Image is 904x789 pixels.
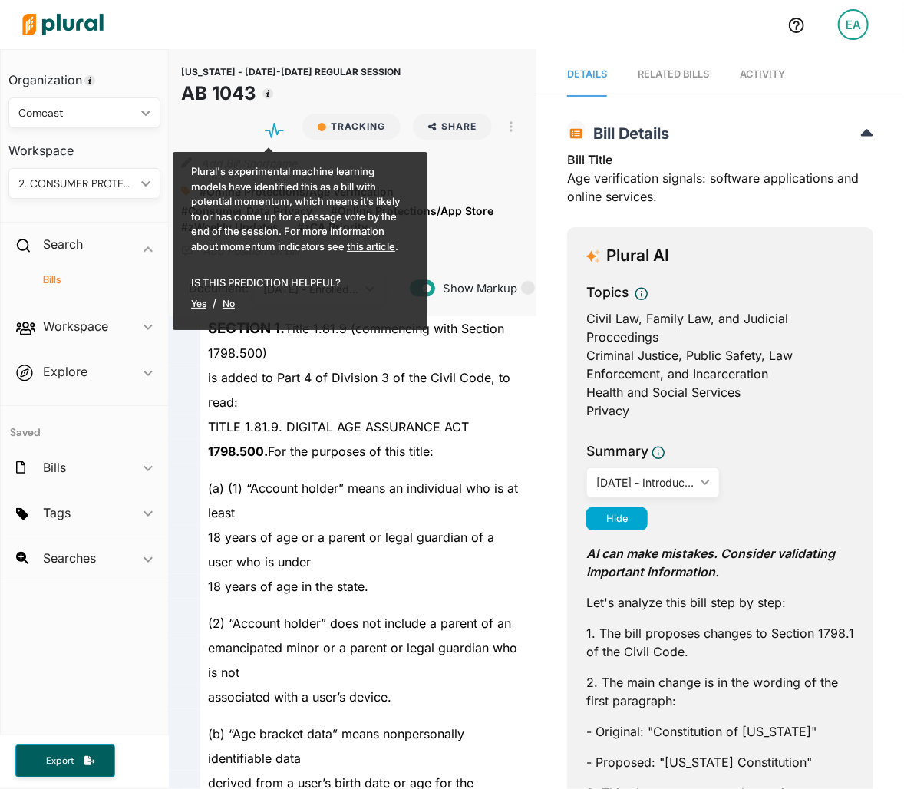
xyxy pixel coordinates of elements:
[8,128,160,162] h3: Workspace
[223,299,235,309] button: No
[181,66,401,78] span: [US_STATE] - [DATE]-[DATE] REGULAR SESSION
[740,53,785,97] a: Activity
[191,299,206,309] button: Yes
[208,444,268,459] strong: 1798.500.
[606,246,669,266] h3: Plural AI
[208,640,517,680] span: emancipated minor or a parent or legal guardian who is not
[208,370,510,410] span: is added to Part 4 of Division 3 of the Civil Code, to read:
[521,281,535,295] div: Tooltip anchor
[586,722,854,741] p: - Original: "Constitution of [US_STATE]"
[181,80,401,107] h1: AB 1043
[435,280,517,297] span: Show Markup
[43,504,71,521] h2: Tags
[638,67,709,81] div: RELATED BILLS
[413,114,492,140] button: Share
[43,236,83,253] h2: Search
[43,550,96,566] h2: Searches
[35,754,84,768] span: Export
[606,513,628,524] span: Hide
[208,616,511,631] span: (2) “Account holder” does not include a parent of an
[261,87,275,101] div: Tooltip anchor
[208,480,518,520] span: (a) (1) “Account holder” means an individual who is at least
[1,406,168,444] h4: Saved
[586,383,854,401] div: Health and Social Services
[43,318,108,335] h2: Workspace
[567,150,873,169] h3: Bill Title
[43,459,66,476] h2: Bills
[838,9,869,40] div: EA
[638,53,709,97] a: RELATED BILLS
[201,150,297,175] button: Add Bill Shortname
[586,124,669,143] span: Bill Details
[206,291,223,315] span: /
[567,150,873,215] div: Age verification signals: software applications and online services.
[15,744,115,777] button: Export
[191,164,400,254] p: Plural's experimental machine learning models have identified this as a bill with potential momen...
[24,272,153,287] a: Bills
[586,538,854,581] p: AI can make mistakes. Consider validating important information.
[208,444,434,459] span: For the purposes of this title:
[347,240,395,253] a: this article
[208,579,368,594] span: 18 years of age in the state.
[407,114,498,140] button: Share
[826,3,881,46] a: EA
[18,176,135,192] div: 2. CONSUMER PROTECTION
[567,68,607,80] span: Details
[586,507,648,530] button: Hide
[586,624,854,661] p: 1. The bill proposes changes to Section 1798.1 of the Civil Code.
[586,441,648,461] h3: Summary
[83,74,97,87] div: Tooltip anchor
[191,276,400,291] p: IS THIS PREDICTION HELPFUL?
[852,737,889,774] iframe: Intercom live chat
[43,363,87,380] h2: Explore
[586,753,854,771] p: - Proposed: "[US_STATE] Constitution"
[586,346,854,383] div: Criminal Justice, Public Safety, Law Enforcement, and Incarceration
[586,282,629,302] h3: Topics
[586,309,854,346] div: Civil Law, Family Law, and Judicial Proceedings
[586,673,854,710] p: 2. The main change is in the wording of the first paragraph:
[208,726,464,766] span: (b) “Age bracket data” means nonpersonally identifiable data
[302,114,401,140] button: Tracking
[596,474,695,490] div: [DATE] - Introduced ([DATE])
[740,68,785,80] span: Activity
[567,53,607,97] a: Details
[208,689,391,705] span: associated with a user’s device.
[586,593,854,612] p: Let's analyze this bill step by step:
[208,419,469,434] span: TITLE 1.81.9. DIGITAL AGE ASSURANCE ACT
[586,401,854,420] div: Privacy
[208,530,494,569] span: 18 years of age or a parent or legal guardian of a user who is under
[8,58,160,91] h3: Organization
[18,105,135,121] div: Comcast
